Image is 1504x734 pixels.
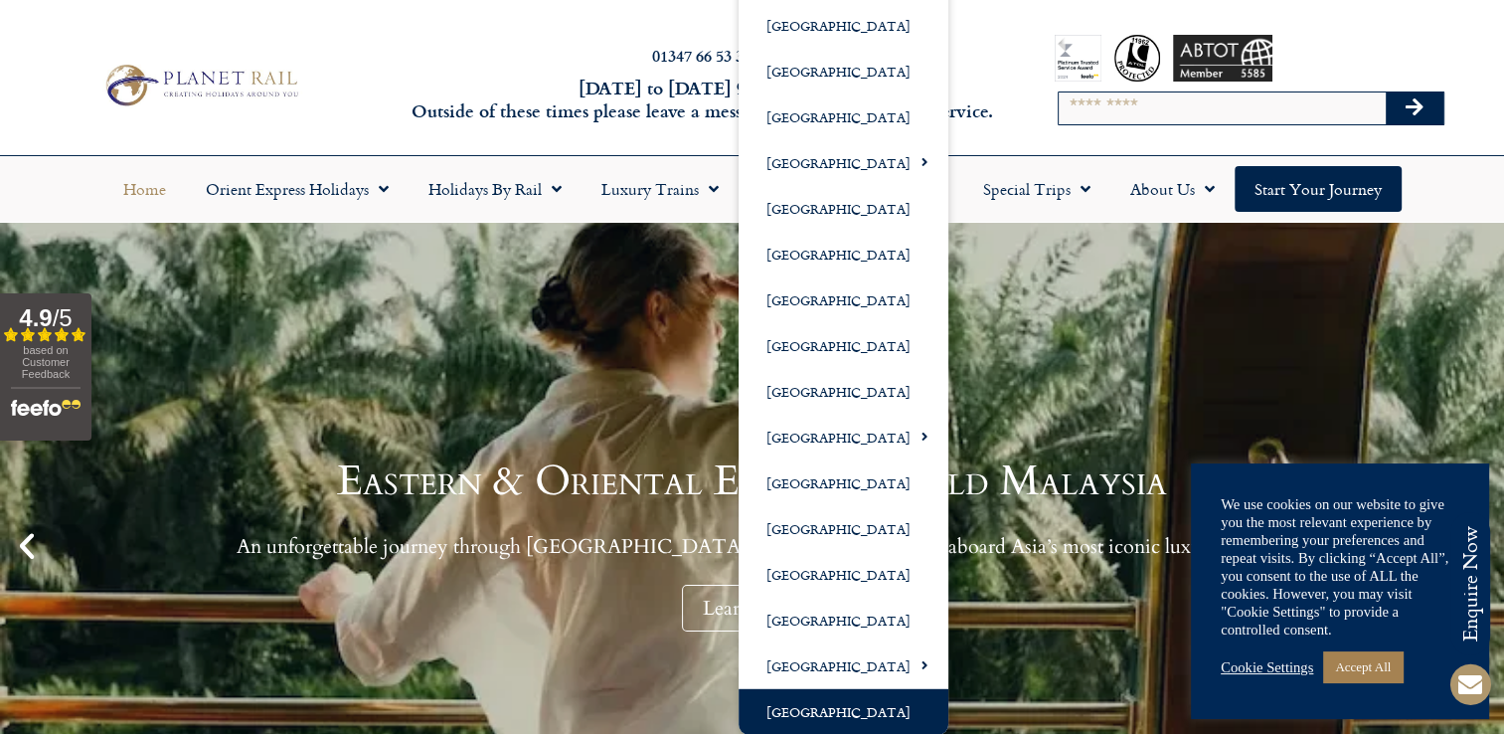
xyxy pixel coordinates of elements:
a: [GEOGRAPHIC_DATA] [739,48,948,93]
a: Home [103,166,186,212]
a: [GEOGRAPHIC_DATA] [739,276,948,322]
a: Accept All [1323,651,1403,682]
a: [GEOGRAPHIC_DATA] [739,597,948,642]
nav: Menu [10,166,1494,212]
div: Previous slide [10,529,44,563]
a: [GEOGRAPHIC_DATA] [739,551,948,597]
button: Search [1386,92,1443,124]
a: Learn More [682,585,822,632]
a: [GEOGRAPHIC_DATA] [739,2,948,48]
p: An unforgettable journey through [GEOGRAPHIC_DATA]’s jungles and coastlines aboard Asia’s most ic... [237,534,1268,559]
h6: [DATE] to [DATE] 9am – 5pm Outside of these times please leave a message on our 24/7 enquiry serv... [406,77,997,123]
img: Planet Rail Train Holidays Logo [97,60,303,110]
a: [GEOGRAPHIC_DATA] [739,505,948,551]
h1: Eastern & Oriental Express – Wild Malaysia [237,460,1268,502]
a: [GEOGRAPHIC_DATA] [739,642,948,688]
a: [GEOGRAPHIC_DATA] [739,459,948,505]
a: [GEOGRAPHIC_DATA] [739,93,948,139]
div: We use cookies on our website to give you the most relevant experience by remembering your prefer... [1221,495,1459,639]
a: Orient Express Holidays [186,166,409,212]
a: [GEOGRAPHIC_DATA] [739,322,948,368]
a: Special Trips [963,166,1110,212]
a: [GEOGRAPHIC_DATA] [739,139,948,185]
a: Holidays by Rail [409,166,582,212]
a: Cookie Settings [1221,658,1313,676]
a: [GEOGRAPHIC_DATA] [739,414,948,459]
a: About Us [1110,166,1235,212]
a: [GEOGRAPHIC_DATA] [739,231,948,276]
a: [GEOGRAPHIC_DATA] [739,185,948,231]
a: [GEOGRAPHIC_DATA] [739,688,948,734]
a: Luxury Trains [582,166,739,212]
a: [GEOGRAPHIC_DATA] [739,368,948,414]
a: Start your Journey [1235,166,1402,212]
a: 01347 66 53 33 [652,44,752,67]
